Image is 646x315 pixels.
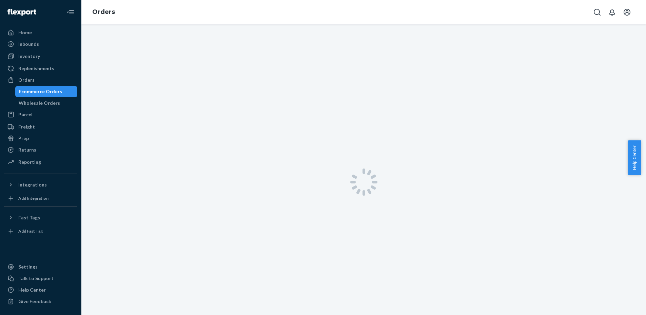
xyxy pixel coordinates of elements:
[4,39,77,50] a: Inbounds
[4,133,77,144] a: Prep
[18,111,33,118] div: Parcel
[628,140,641,175] button: Help Center
[18,228,43,234] div: Add Fast Tag
[4,193,77,204] a: Add Integration
[4,212,77,223] button: Fast Tags
[19,100,60,106] div: Wholesale Orders
[18,214,40,221] div: Fast Tags
[19,88,62,95] div: Ecommerce Orders
[4,296,77,307] button: Give Feedback
[18,146,36,153] div: Returns
[15,98,78,109] a: Wholesale Orders
[4,284,77,295] a: Help Center
[4,144,77,155] a: Returns
[18,53,40,60] div: Inventory
[92,8,115,16] a: Orders
[18,181,47,188] div: Integrations
[18,159,41,165] div: Reporting
[18,123,35,130] div: Freight
[18,287,46,293] div: Help Center
[18,77,35,83] div: Orders
[18,65,54,72] div: Replenishments
[7,9,36,16] img: Flexport logo
[18,29,32,36] div: Home
[18,263,38,270] div: Settings
[87,2,120,22] ol: breadcrumbs
[18,275,54,282] div: Talk to Support
[18,135,29,142] div: Prep
[4,51,77,62] a: Inventory
[4,121,77,132] a: Freight
[4,63,77,74] a: Replenishments
[4,27,77,38] a: Home
[64,5,77,19] button: Close Navigation
[620,5,634,19] button: Open account menu
[4,157,77,168] a: Reporting
[4,273,77,284] button: Talk to Support
[18,195,48,201] div: Add Integration
[4,179,77,190] button: Integrations
[4,75,77,85] a: Orders
[4,226,77,237] a: Add Fast Tag
[4,261,77,272] a: Settings
[4,109,77,120] a: Parcel
[15,86,78,97] a: Ecommerce Orders
[605,5,619,19] button: Open notifications
[590,5,604,19] button: Open Search Box
[18,41,39,47] div: Inbounds
[18,298,51,305] div: Give Feedback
